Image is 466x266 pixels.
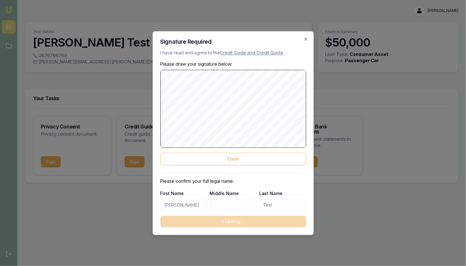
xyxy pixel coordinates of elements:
[160,178,306,184] p: Please confirm your full legal name:
[160,61,306,67] p: Please draw your signature below:
[220,50,284,55] a: Credit Guide and Credit Quote
[210,191,239,196] label: Middle Name
[160,39,306,45] h2: Signature Required
[259,191,283,196] label: Last Name
[160,153,306,165] button: Clear
[160,50,306,56] p: I have read and agree to the .
[160,191,184,196] label: First Name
